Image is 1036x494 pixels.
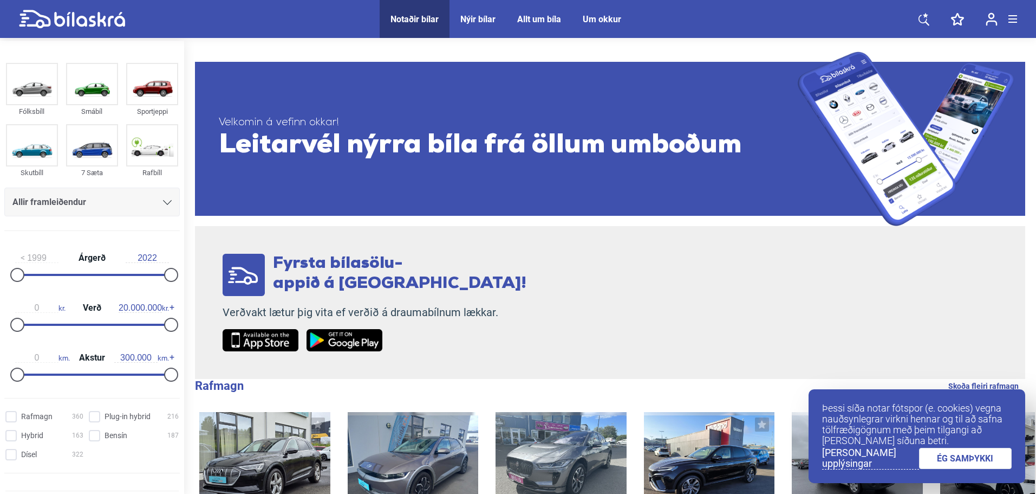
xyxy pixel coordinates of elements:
a: [PERSON_NAME] upplýsingar [822,447,919,470]
span: Velkomin á vefinn okkar! [219,116,798,130]
a: Velkomin á vefinn okkar!Leitarvél nýrra bíla frá öllum umboðum [195,52,1025,226]
div: Rafbíll [126,166,178,179]
span: 163 [72,430,83,441]
span: km. [114,353,169,363]
div: Skutbíll [6,166,58,179]
span: Rafmagn [21,411,53,422]
span: 187 [167,430,179,441]
div: 7 Sæta [66,166,118,179]
span: Árgerð [76,254,108,262]
span: Plug-in hybrid [105,411,151,422]
span: km. [15,353,70,363]
div: Fólksbíll [6,105,58,118]
span: Dísel [21,449,37,460]
a: Skoða fleiri rafmagn [948,379,1019,393]
span: kr. [15,303,66,313]
img: user-login.svg [986,12,998,26]
div: Smábíl [66,105,118,118]
span: Leitarvél nýrra bíla frá öllum umboðum [219,130,798,162]
a: Nýir bílar [460,14,496,24]
span: Akstur [76,354,108,362]
p: Þessi síða notar fótspor (e. cookies) vegna nauðsynlegrar virkni hennar og til að safna tölfræðig... [822,403,1012,446]
span: Verð [80,304,104,312]
span: kr. [119,303,169,313]
span: 322 [72,449,83,460]
b: Rafmagn [195,379,244,393]
a: Allt um bíla [517,14,561,24]
a: Notaðir bílar [390,14,439,24]
p: Verðvakt lætur þig vita ef verðið á draumabílnum lækkar. [223,306,526,319]
span: 360 [72,411,83,422]
span: 216 [167,411,179,422]
span: Hybrid [21,430,43,441]
a: ÉG SAMÞYKKI [919,448,1012,469]
span: Fyrsta bílasölu- appið á [GEOGRAPHIC_DATA]! [273,255,526,292]
span: Allir framleiðendur [12,195,86,210]
span: Bensín [105,430,127,441]
a: Um okkur [583,14,621,24]
div: Sportjeppi [126,105,178,118]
